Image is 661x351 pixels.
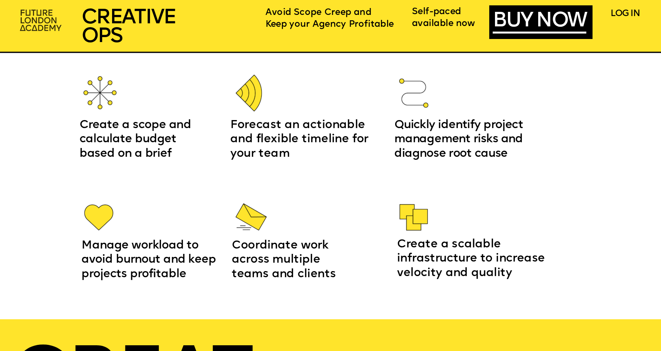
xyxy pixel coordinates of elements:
[412,7,461,17] span: Self-paced
[412,19,475,28] span: available now
[232,198,270,236] img: upload-2d33fb6c-3e05-4dc8-8992-d30ab5cf25f0.png
[81,73,119,112] img: upload-526d3fc0-e50a-4f35-acff-e5211876534a.png
[230,120,372,160] span: Forecast an actionable and flexible timeline for your team
[397,239,548,279] span: Create a scalable infrastructure to increase velocity and quality
[493,11,586,34] a: BUY NOW
[394,74,433,112] img: upload-01885e34-bfdc-499d-a28c-85b02b3aeb9d.png
[80,120,194,160] span: Create a scope and calculate budget based on a brief
[16,6,67,36] img: upload-2f72e7a8-3806-41e8-b55b-d754ac055a4a.png
[81,8,175,47] span: CREATIVE OPS
[81,240,219,281] span: Manage workload to avoid burnout and keep projects profitable
[230,74,269,112] img: upload-41ad28e6-239e-45af-aacf-b000fdd86462.png
[611,9,640,19] a: LOG IN
[394,120,526,160] span: Quickly identify project management risks and diagnose root cause
[265,19,394,29] span: Keep your Agency Profitable
[265,8,371,17] span: Avoid Scope Creep and
[80,197,118,236] img: upload-7eaaf38f-f644-435d-890d-b3fa795f6908.png
[394,198,433,236] img: upload-2ded02e7-bd03-40b6-b94e-1577b2f29762.png
[232,240,336,281] span: Coordinate work across multiple teams and clients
